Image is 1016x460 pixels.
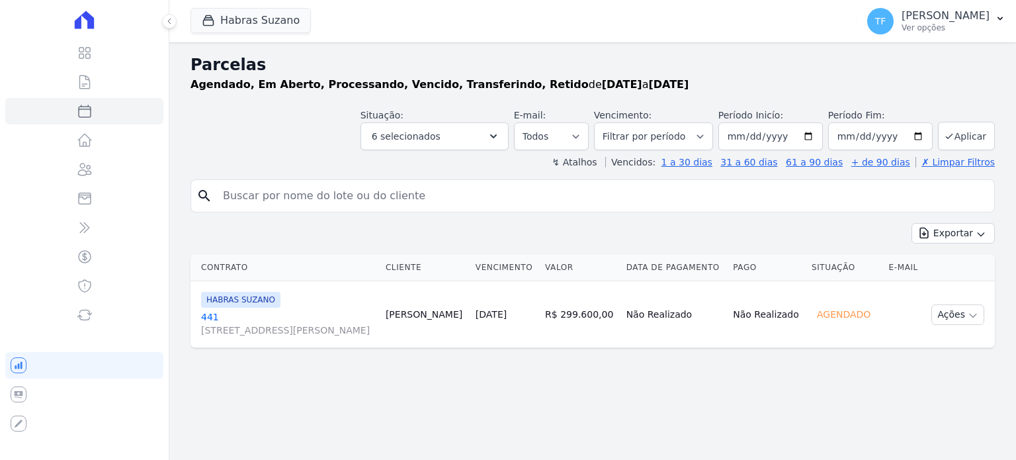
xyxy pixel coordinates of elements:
button: TF [PERSON_NAME] Ver opções [857,3,1016,40]
i: search [196,188,212,204]
label: Vencidos: [605,157,656,167]
p: Ver opções [902,23,990,33]
label: Vencimento: [594,110,652,120]
a: 31 a 60 dias [720,157,777,167]
a: 441[STREET_ADDRESS][PERSON_NAME] [201,310,375,337]
button: Aplicar [938,122,995,150]
h2: Parcelas [190,53,995,77]
th: E-mail [884,254,925,281]
span: 6 selecionados [372,128,441,144]
th: Pago [728,254,806,281]
a: + de 90 dias [851,157,910,167]
span: HABRAS SUZANO [201,292,280,308]
th: Data de Pagamento [621,254,728,281]
label: Situação: [360,110,403,120]
strong: [DATE] [648,78,689,91]
label: E-mail: [514,110,546,120]
td: Não Realizado [621,281,728,348]
label: ↯ Atalhos [552,157,597,167]
p: [PERSON_NAME] [902,9,990,23]
button: Ações [931,304,984,325]
th: Situação [806,254,884,281]
a: ✗ Limpar Filtros [915,157,995,167]
a: 1 a 30 dias [661,157,712,167]
input: Buscar por nome do lote ou do cliente [215,183,989,209]
th: Valor [540,254,621,281]
button: 6 selecionados [360,122,509,150]
label: Período Fim: [828,109,933,122]
p: de a [190,77,689,93]
button: Habras Suzano [190,8,311,33]
td: R$ 299.600,00 [540,281,621,348]
strong: Agendado, Em Aberto, Processando, Vencido, Transferindo, Retido [190,78,589,91]
span: [STREET_ADDRESS][PERSON_NAME] [201,324,375,337]
strong: [DATE] [602,78,642,91]
button: Exportar [911,223,995,244]
th: Contrato [190,254,380,281]
label: Período Inicío: [718,110,783,120]
div: Agendado [812,305,876,324]
span: TF [875,17,886,26]
td: Não Realizado [728,281,806,348]
a: 61 a 90 dias [786,157,843,167]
